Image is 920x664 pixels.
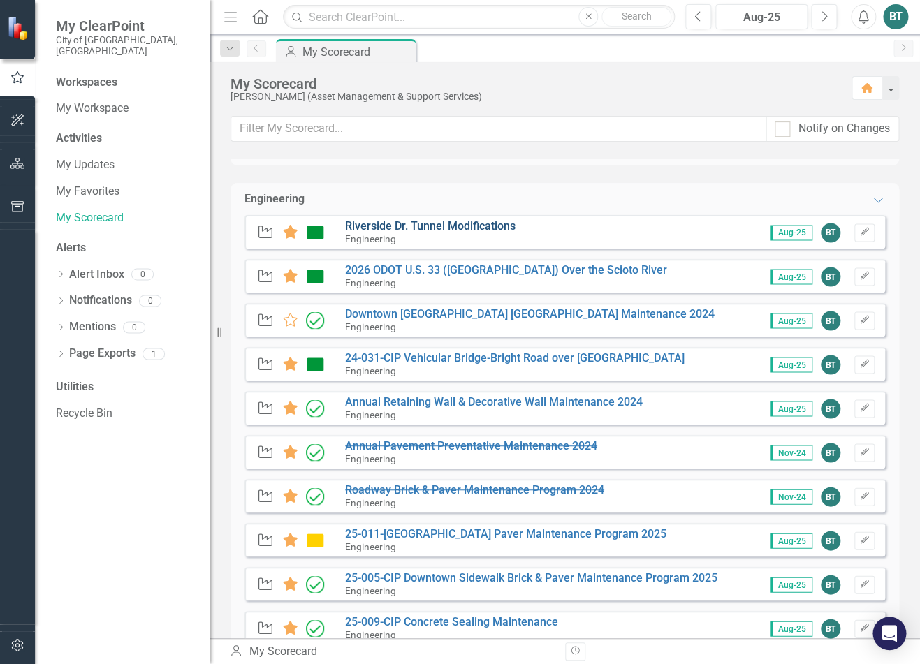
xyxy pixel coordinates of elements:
[56,184,196,200] a: My Favorites
[345,453,396,464] small: Engineering
[770,225,812,240] span: Aug-25
[306,576,324,593] img: Completed
[231,116,766,142] input: Filter My Scorecard...
[143,348,165,360] div: 1
[883,4,908,29] button: BT
[306,532,324,549] img: Near Target
[821,223,840,242] div: BT
[56,406,196,422] a: Recycle Bin
[715,4,808,29] button: Aug-25
[231,76,838,91] div: My Scorecard
[306,268,324,285] img: On Target
[821,487,840,506] div: BT
[56,379,196,395] div: Utilities
[345,233,396,244] small: Engineering
[872,617,906,650] div: Open Intercom Messenger
[345,585,396,596] small: Engineering
[345,395,643,408] a: Annual Retaining Wall & Decorative Wall Maintenance 2024
[56,157,196,173] a: My Updates
[798,121,890,137] div: Notify on Changes
[770,357,812,372] span: Aug-25
[720,9,803,26] div: Aug-25
[770,445,812,460] span: Nov-24
[56,17,196,34] span: My ClearPoint
[244,191,305,207] div: Engineering
[306,224,324,241] img: On Target
[306,356,324,373] img: On Target
[306,620,324,637] img: Completed
[345,615,558,628] a: 25-009-CIP Concrete Sealing Maintenance
[770,577,812,592] span: Aug-25
[770,313,812,328] span: Aug-25
[56,131,196,147] div: Activities
[345,439,597,452] a: Annual Pavement Preventative Maintenance 2024
[821,267,840,286] div: BT
[302,43,412,61] div: My Scorecard
[231,91,838,102] div: [PERSON_NAME] (Asset Management & Support Services)
[821,575,840,594] div: BT
[345,365,396,376] small: Engineering
[345,321,396,332] small: Engineering
[770,401,812,416] span: Aug-25
[56,34,196,57] small: City of [GEOGRAPHIC_DATA], [GEOGRAPHIC_DATA]
[345,409,396,420] small: Engineering
[821,619,840,638] div: BT
[345,483,604,496] a: Roadway Brick & Paver Maintenance Program 2024
[345,307,715,320] a: Downtown [GEOGRAPHIC_DATA] [GEOGRAPHIC_DATA] Maintenance 2024
[821,443,840,462] div: BT
[770,533,812,548] span: Aug-25
[601,7,671,27] button: Search
[345,541,396,552] small: Engineering
[131,269,154,281] div: 0
[345,497,396,508] small: Engineering
[306,488,324,505] img: Completed
[123,321,145,333] div: 0
[345,571,717,584] a: 25-005-CIP Downtown Sidewalk Brick & Paver Maintenance Program 2025
[56,240,196,256] div: Alerts
[821,311,840,330] div: BT
[229,644,554,660] div: My Scorecard
[139,295,161,307] div: 0
[345,527,666,540] a: 25-011-[GEOGRAPHIC_DATA] Paver Maintenance Program 2025
[56,75,117,91] div: Workspaces
[345,629,396,640] small: Engineering
[56,101,196,117] a: My Workspace
[821,399,840,418] div: BT
[770,489,812,504] span: Nov-24
[69,346,136,362] a: Page Exports
[69,293,132,309] a: Notifications
[283,5,675,29] input: Search ClearPoint...
[56,210,196,226] a: My Scorecard
[306,444,324,461] img: Completed
[7,16,31,40] img: ClearPoint Strategy
[306,312,324,329] img: Completed
[345,277,396,288] small: Engineering
[306,400,324,417] img: Completed
[770,269,812,284] span: Aug-25
[345,263,667,276] a: 2026 ODOT U.S. 33 ([GEOGRAPHIC_DATA]) Over the Scioto River
[821,355,840,374] div: BT
[345,351,685,364] a: 24-031-CIP Vehicular Bridge-Bright Road over [GEOGRAPHIC_DATA]
[69,267,124,283] a: Alert Inbox
[821,531,840,550] div: BT
[770,621,812,636] span: Aug-25
[622,10,652,22] span: Search
[345,219,516,233] a: Riverside Dr. Tunnel Modifications
[69,319,116,335] a: Mentions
